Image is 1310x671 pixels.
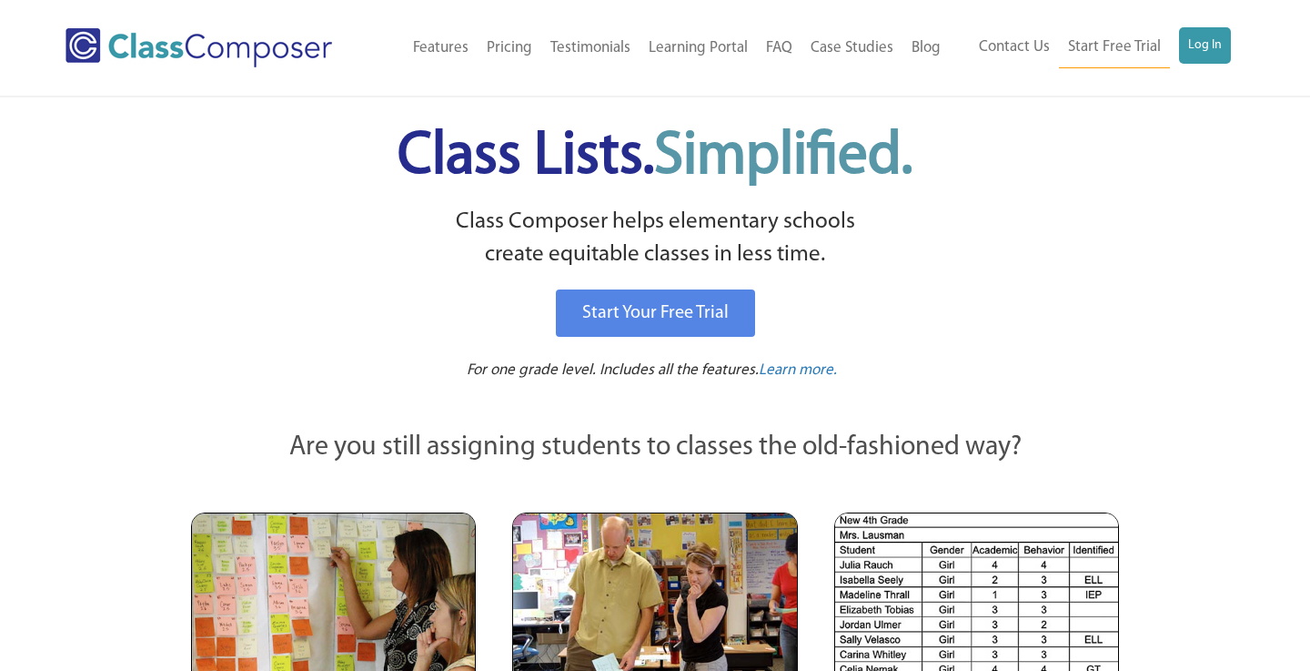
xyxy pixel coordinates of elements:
[478,28,541,68] a: Pricing
[759,360,837,382] a: Learn more.
[556,290,755,337] a: Start Your Free Trial
[757,28,801,68] a: FAQ
[188,206,1122,272] p: Class Composer helps elementary schools create equitable classes in less time.
[1179,27,1231,64] a: Log In
[801,28,902,68] a: Case Studies
[950,27,1231,68] nav: Header Menu
[759,362,837,378] span: Learn more.
[65,28,332,67] img: Class Composer
[1059,27,1170,68] a: Start Free Trial
[970,27,1059,67] a: Contact Us
[374,28,950,68] nav: Header Menu
[398,127,912,187] span: Class Lists.
[191,428,1119,468] p: Are you still assigning students to classes the old-fashioned way?
[582,304,729,322] span: Start Your Free Trial
[902,28,950,68] a: Blog
[640,28,757,68] a: Learning Portal
[404,28,478,68] a: Features
[541,28,640,68] a: Testimonials
[654,127,912,187] span: Simplified.
[467,362,759,378] span: For one grade level. Includes all the features.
